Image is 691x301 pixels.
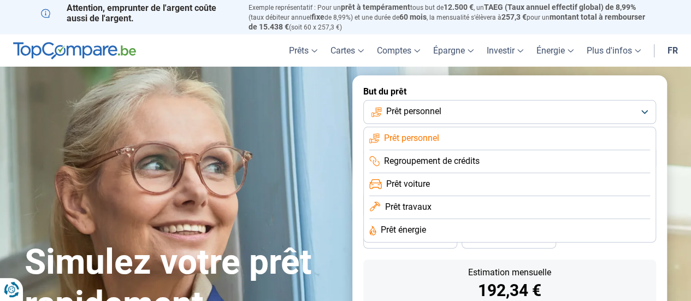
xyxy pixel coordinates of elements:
[444,3,474,11] span: 12.500 €
[661,34,684,67] a: fr
[249,13,645,31] span: montant total à rembourser de 15.438 €
[497,237,521,244] span: 24 mois
[363,86,656,97] label: But du prêt
[311,13,324,21] span: fixe
[363,100,656,124] button: Prêt personnel
[484,3,636,11] span: TAEG (Taux annuel effectif global) de 8,99%
[399,13,427,21] span: 60 mois
[13,42,136,60] img: TopCompare
[384,132,439,144] span: Prêt personnel
[282,34,324,67] a: Prêts
[580,34,647,67] a: Plus d'infos
[530,34,580,67] a: Énergie
[398,237,422,244] span: 30 mois
[427,34,480,67] a: Épargne
[370,34,427,67] a: Comptes
[372,282,647,299] div: 192,34 €
[386,178,430,190] span: Prêt voiture
[341,3,410,11] span: prêt à tempérament
[41,3,235,23] p: Attention, emprunter de l'argent coûte aussi de l'argent.
[372,268,647,277] div: Estimation mensuelle
[386,105,441,117] span: Prêt personnel
[385,201,431,213] span: Prêt travaux
[381,224,426,236] span: Prêt énergie
[501,13,527,21] span: 257,3 €
[324,34,370,67] a: Cartes
[249,3,651,32] p: Exemple représentatif : Pour un tous but de , un (taux débiteur annuel de 8,99%) et une durée de ...
[384,155,480,167] span: Regroupement de crédits
[480,34,530,67] a: Investir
